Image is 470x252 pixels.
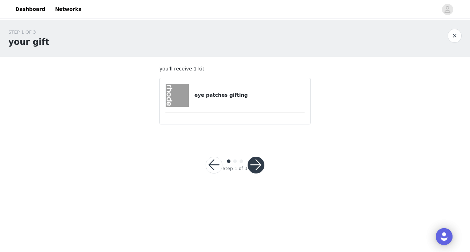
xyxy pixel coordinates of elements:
[222,165,247,172] div: Step 1 of 3
[11,1,49,17] a: Dashboard
[159,65,311,73] p: you'll receive 1 kit
[444,4,451,15] div: avatar
[194,91,305,99] h4: eye patches gifting
[51,1,85,17] a: Networks
[8,29,49,36] div: STEP 1 OF 3
[436,228,453,245] div: Open Intercom Messenger
[166,84,189,107] img: eye patches gifting
[8,36,49,48] h1: your gift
